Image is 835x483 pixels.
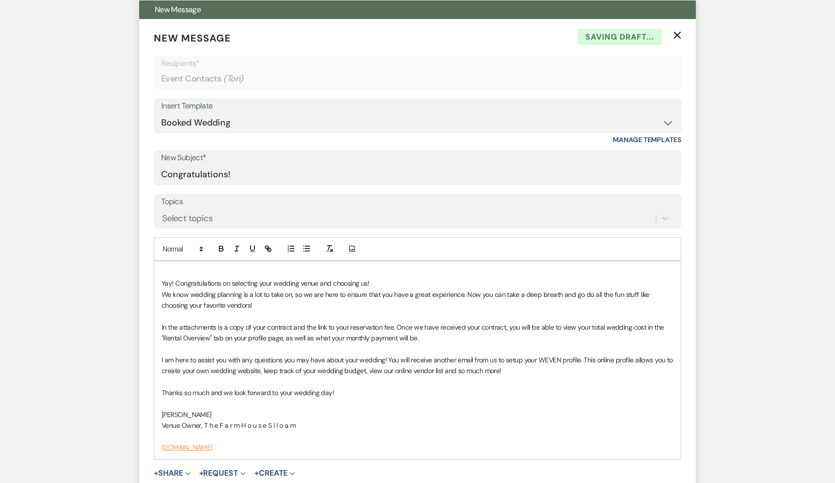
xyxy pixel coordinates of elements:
p: Recipients* [161,57,674,70]
p: We know wedding planning is a lot to take on, so we are here to ensure that you have a great expe... [162,289,673,311]
a: [DOMAIN_NAME] [162,443,212,452]
p: [PERSON_NAME] [162,409,673,420]
span: Saving draft... [578,29,662,45]
p: In the attachments is a copy of your contract and the link to your reservation fee. Once we have ... [162,322,673,344]
div: Select topics [162,211,213,225]
span: New Message [155,4,201,15]
button: Request [199,469,246,477]
p: Venue Owner, T h e F a r m H o u s e S i l o a m [162,420,673,431]
span: + [254,469,259,477]
span: + [154,469,158,477]
label: Topics [161,195,674,209]
span: New Message [154,32,231,44]
div: Insert Template [161,99,674,113]
p: I am here to assist you with any questions you may have about your wedding! You will receive anot... [162,355,673,377]
label: New Subject* [161,151,674,165]
a: Manage Templates [613,135,681,144]
button: Share [154,469,190,477]
p: Yay! Congratulations on selecting your wedding venue and choosing us! [162,278,673,289]
span: + [199,469,204,477]
button: Create [254,469,295,477]
span: ( Tori ) [223,72,244,85]
p: Thanks so much and we look forward to your wedding day! [162,387,673,398]
div: Event Contacts [161,69,674,88]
